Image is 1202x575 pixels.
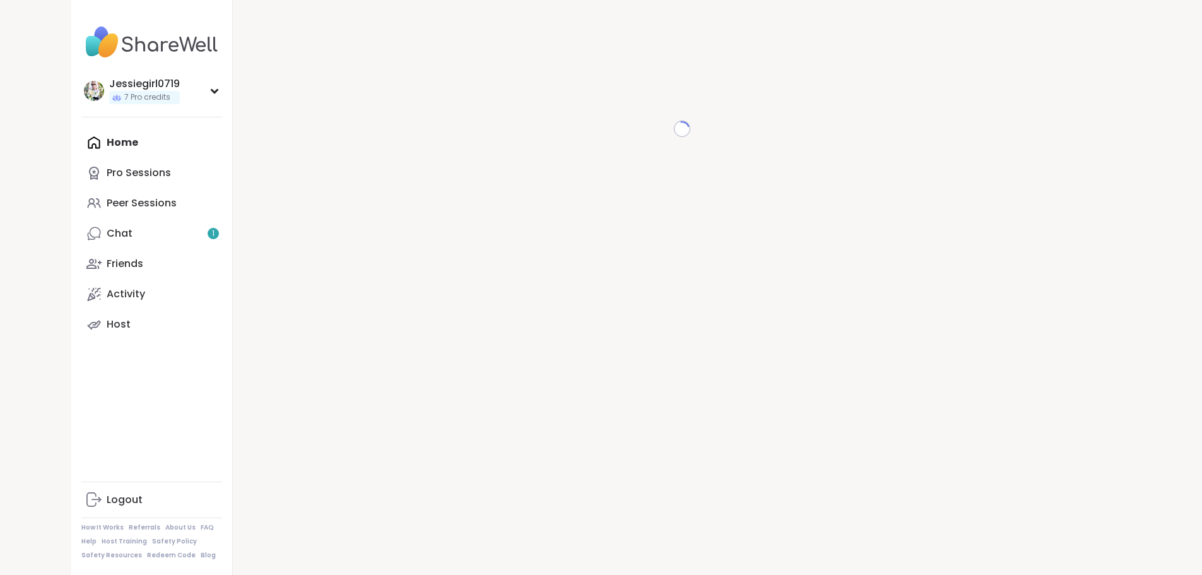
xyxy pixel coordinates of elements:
[201,523,214,532] a: FAQ
[81,218,222,249] a: Chat1
[107,287,145,301] div: Activity
[81,537,97,546] a: Help
[81,158,222,188] a: Pro Sessions
[165,523,196,532] a: About Us
[81,188,222,218] a: Peer Sessions
[201,551,216,560] a: Blog
[81,249,222,279] a: Friends
[107,166,171,180] div: Pro Sessions
[107,493,143,507] div: Logout
[107,196,177,210] div: Peer Sessions
[212,228,215,239] span: 1
[107,317,131,331] div: Host
[109,77,180,91] div: Jessiegirl0719
[81,309,222,340] a: Host
[129,523,160,532] a: Referrals
[124,92,170,103] span: 7 Pro credits
[81,551,142,560] a: Safety Resources
[152,537,197,546] a: Safety Policy
[107,227,133,240] div: Chat
[81,485,222,515] a: Logout
[81,523,124,532] a: How It Works
[81,279,222,309] a: Activity
[81,20,222,64] img: ShareWell Nav Logo
[84,81,104,101] img: Jessiegirl0719
[147,551,196,560] a: Redeem Code
[107,257,143,271] div: Friends
[102,537,147,546] a: Host Training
